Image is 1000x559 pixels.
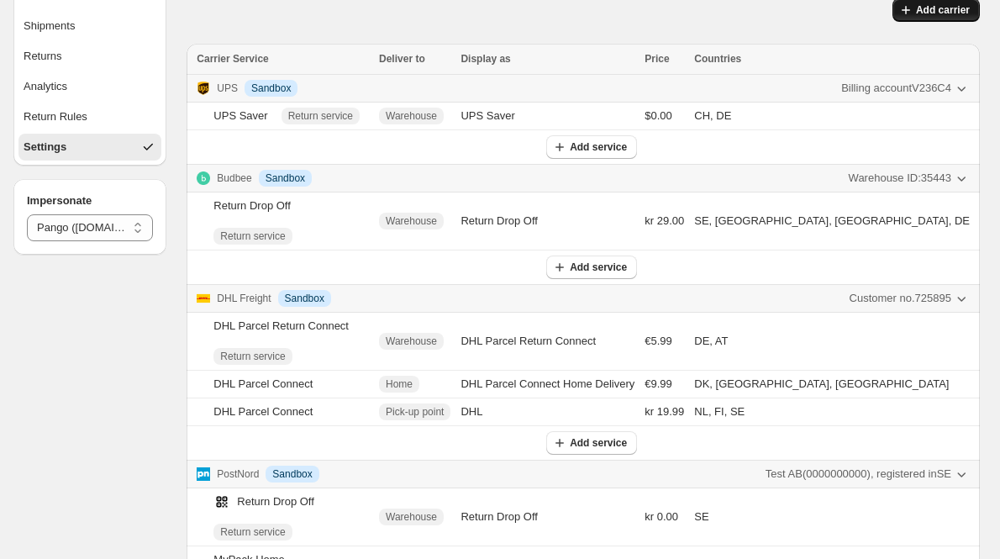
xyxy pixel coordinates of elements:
span: Warehouse [386,109,437,123]
span: $0.00 [645,108,672,124]
button: Returns [18,43,161,70]
h4: Impersonate [27,192,153,209]
span: Warehouse [386,335,437,348]
span: Price [645,53,669,65]
button: Add service [546,135,637,159]
img: Logo [197,292,210,305]
div: Return Rules [24,108,87,125]
div: Return Drop Off [213,198,291,214]
span: Sandbox [272,467,312,481]
button: Settings [18,134,161,161]
span: Return service [220,229,285,243]
span: Carrier Service [197,53,268,65]
td: SE, [GEOGRAPHIC_DATA], [GEOGRAPHIC_DATA], DE [689,192,980,250]
td: NL, FI, SE [689,398,980,426]
p: PostNord [217,466,259,483]
p: UPS [217,80,238,97]
button: Shipments [18,13,161,40]
p: DHL Freight [217,290,271,307]
td: DE, AT [689,313,980,371]
span: Warehouse [386,214,437,228]
span: Sandbox [251,82,291,95]
div: DHL Parcel Return Connect [213,318,349,335]
div: DHL Parcel Connect Home Delivery [461,376,634,393]
button: Billing accountV236C4 [831,75,980,102]
span: Countries [694,53,741,65]
span: Home [386,377,413,391]
button: Warehouse ID:35443 [839,165,980,192]
span: Billing account V236C4 [841,80,951,97]
span: Warehouse [386,510,437,524]
button: Analytics [18,73,161,100]
div: Returns [24,48,62,65]
div: Return Drop Off [461,509,634,525]
span: Pick-up point [386,405,444,419]
div: Return Drop Off [213,493,314,510]
button: Customer no.725895 [839,285,980,312]
span: Add service [570,261,627,274]
div: DHL Parcel Connect [213,376,313,393]
div: Settings [24,139,66,156]
td: CH, DE [689,103,980,130]
img: Logo [197,171,210,185]
div: UPS Saver [461,108,634,124]
span: Deliver to [379,53,425,65]
button: Test AB(0000000000), registered inSE [755,461,980,488]
span: Test AB ( 0000000000 ), registered in SE [766,466,951,483]
span: Customer no. 725895 [850,290,951,307]
span: €9.99 [645,376,672,393]
span: Return service [220,350,285,363]
img: Logo [197,467,210,481]
span: kr 19.99 [645,403,684,420]
span: Add carrier [916,3,970,17]
span: Sandbox [285,292,324,305]
div: Shipments [24,18,75,34]
span: Add service [570,140,627,154]
span: Display as [461,53,510,65]
td: DK, [GEOGRAPHIC_DATA], [GEOGRAPHIC_DATA] [689,371,980,398]
span: kr 0.00 [645,509,678,525]
div: DHL Parcel Connect [213,403,313,420]
span: kr 29.00 [645,213,684,229]
td: SE [689,488,980,546]
span: Return service [220,525,285,539]
div: DHL [461,403,634,420]
img: Logo [197,82,210,95]
span: Return service [288,109,353,123]
span: Warehouse ID: 35443 [849,170,951,187]
div: Analytics [24,78,67,95]
p: Budbee [217,170,251,187]
button: Return Rules [18,103,161,130]
span: Sandbox [266,171,305,185]
div: UPS Saver [213,108,267,124]
div: DHL Parcel Return Connect [461,333,634,350]
span: Add service [570,436,627,450]
div: Return Drop Off [461,213,634,229]
button: Add service [546,256,637,279]
span: €5.99 [645,333,672,350]
button: Add service [546,431,637,455]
